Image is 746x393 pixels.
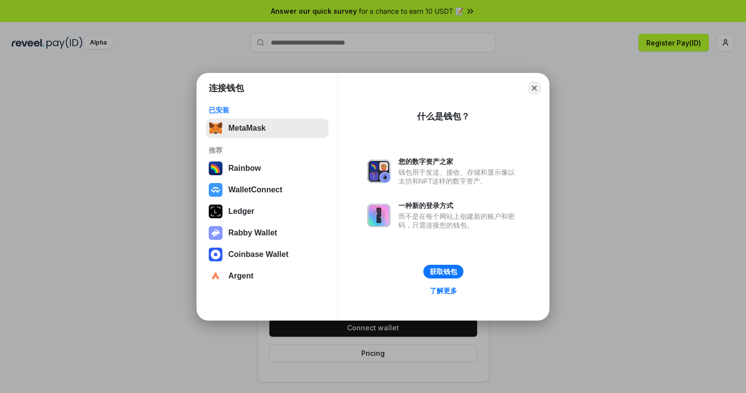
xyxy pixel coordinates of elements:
button: Rainbow [206,159,329,178]
button: Ledger [206,202,329,221]
button: 获取钱包 [423,265,463,278]
div: 了解更多 [430,286,457,295]
button: Rabby Wallet [206,223,329,243]
a: 了解更多 [424,284,463,297]
div: Rabby Wallet [228,229,277,237]
img: svg+xml,%3Csvg%20xmlns%3D%22http%3A%2F%2Fwww.w3.org%2F2000%2Fsvg%22%20fill%3D%22none%22%20viewBox... [367,160,391,183]
img: svg+xml,%3Csvg%20xmlns%3D%22http%3A%2F%2Fwww.w3.org%2F2000%2Fsvg%22%20fill%3D%22none%22%20viewBox... [367,204,391,227]
div: 获取钱包 [430,267,457,276]
div: 推荐 [209,146,326,155]
div: Argent [228,272,254,280]
div: WalletConnect [228,185,283,194]
button: Coinbase Wallet [206,245,329,264]
img: svg+xml,%3Csvg%20xmlns%3D%22http%3A%2F%2Fwww.w3.org%2F2000%2Fsvg%22%20width%3D%2228%22%20height%3... [209,205,222,218]
h1: 连接钱包 [209,82,244,94]
button: WalletConnect [206,180,329,200]
img: svg+xml,%3Csvg%20fill%3D%22none%22%20height%3D%2233%22%20viewBox%3D%220%200%2035%2033%22%20width%... [209,121,222,135]
div: Rainbow [228,164,261,173]
img: svg+xml,%3Csvg%20width%3D%2228%22%20height%3D%2228%22%20viewBox%3D%220%200%2028%2028%22%20fill%3D... [209,248,222,261]
div: 而不是在每个网站上创建新的账户和密码，只需连接您的钱包。 [398,212,520,230]
div: 什么是钱包？ [417,111,470,122]
img: svg+xml,%3Csvg%20width%3D%2228%22%20height%3D%2228%22%20viewBox%3D%220%200%2028%2028%22%20fill%3D... [209,183,222,197]
div: 钱包用于发送、接收、存储和显示像以太坊和NFT这样的数字资产。 [398,168,520,185]
img: svg+xml,%3Csvg%20width%3D%2228%22%20height%3D%2228%22%20viewBox%3D%220%200%2028%2028%22%20fill%3D... [209,269,222,283]
button: Close [527,81,541,95]
div: Ledger [228,207,254,216]
img: svg+xml,%3Csvg%20width%3D%22120%22%20height%3D%22120%22%20viewBox%3D%220%200%20120%20120%22%20fil... [209,162,222,175]
div: Coinbase Wallet [228,250,288,259]
div: 已安装 [209,106,326,115]
div: 您的数字资产之家 [398,157,520,166]
div: MetaMask [228,124,265,133]
img: svg+xml,%3Csvg%20xmlns%3D%22http%3A%2F%2Fwww.w3.org%2F2000%2Fsvg%22%20fill%3D%22none%22%20viewBox... [209,226,222,240]
div: 一种新的登录方式 [398,201,520,210]
button: Argent [206,266,329,286]
button: MetaMask [206,118,329,138]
